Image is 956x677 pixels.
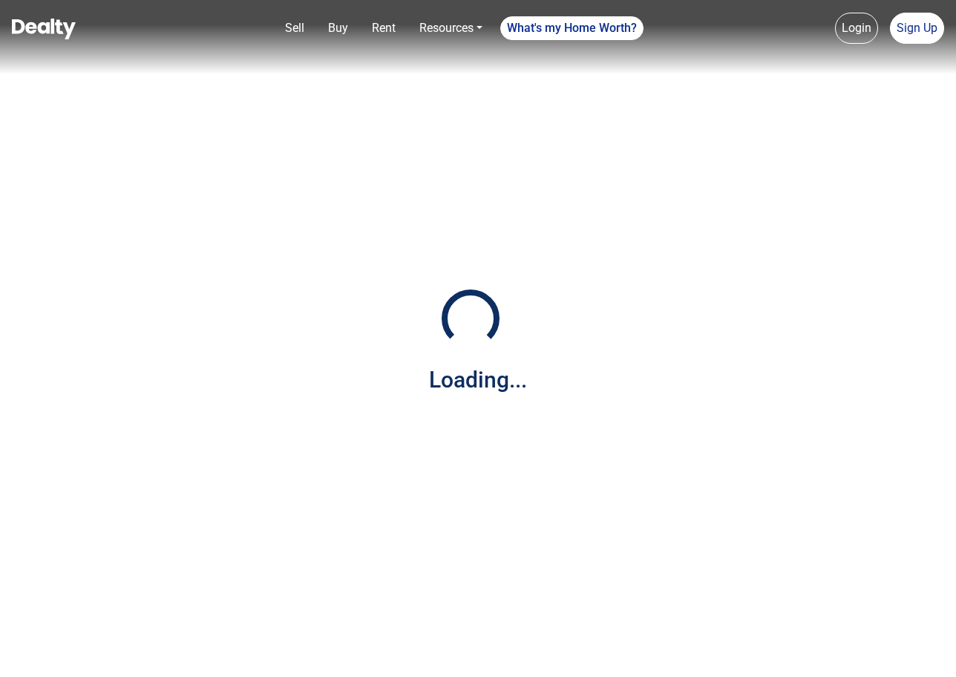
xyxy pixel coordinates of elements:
div: Loading... [429,363,527,396]
a: Buy [322,13,354,43]
a: Rent [366,13,402,43]
img: Dealty - Buy, Sell & Rent Homes [12,19,76,39]
a: Resources [413,13,488,43]
a: Sign Up [890,13,944,44]
iframe: BigID CMP Widget [7,632,52,677]
img: Loading [433,281,508,356]
a: What's my Home Worth? [500,16,644,40]
a: Login [835,13,878,44]
a: Sell [279,13,310,43]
